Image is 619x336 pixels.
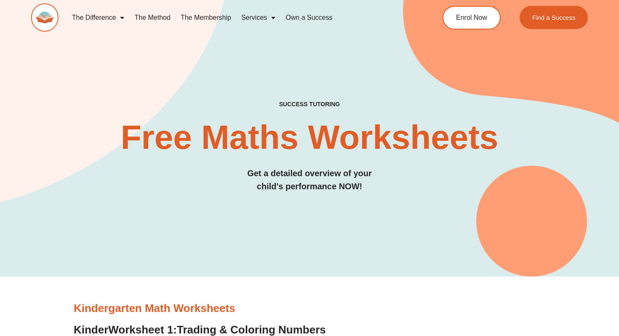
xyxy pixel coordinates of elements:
[74,301,545,316] h3: Kindergarten Math Worksheets
[176,8,236,27] a: The Membership
[532,14,576,21] span: Find a Success
[67,8,411,27] nav: Menu
[177,323,326,336] span: Trading & Coloring Numbers
[74,323,108,336] span: Kinder
[236,8,280,27] a: Services
[456,14,487,21] span: Enrol Now
[67,8,130,27] a: The Difference
[74,323,326,336] a: KinderWorksheet 1:Trading & Coloring Numbers
[31,101,588,108] h4: SUCCESS TUTORING​
[443,6,501,30] a: Enrol Now
[108,323,177,336] span: Worksheet 1:
[31,121,588,154] h2: Free Maths Worksheets​
[31,167,588,193] h3: Get a detailed overview of your child's performance NOW!
[129,8,175,27] a: The Method
[280,8,337,27] a: Own a Success
[520,6,588,29] a: Find a Success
